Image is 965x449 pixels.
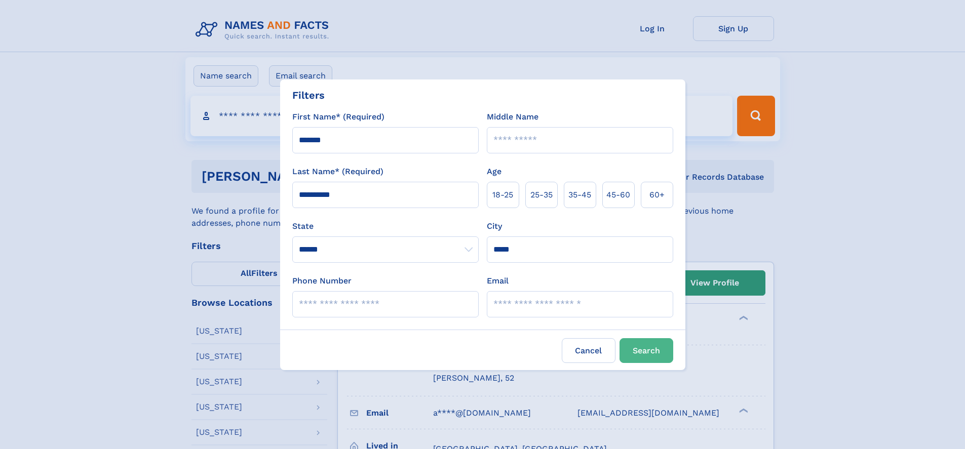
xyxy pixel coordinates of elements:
span: 35‑45 [568,189,591,201]
label: Age [487,166,501,178]
button: Search [620,338,673,363]
div: Filters [292,88,325,103]
label: State [292,220,479,232]
label: Phone Number [292,275,352,287]
label: Email [487,275,509,287]
span: 60+ [649,189,665,201]
label: Cancel [562,338,615,363]
span: 18‑25 [492,189,513,201]
span: 45‑60 [606,189,630,201]
label: City [487,220,502,232]
label: Last Name* (Required) [292,166,383,178]
span: 25‑35 [530,189,553,201]
label: Middle Name [487,111,538,123]
label: First Name* (Required) [292,111,384,123]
